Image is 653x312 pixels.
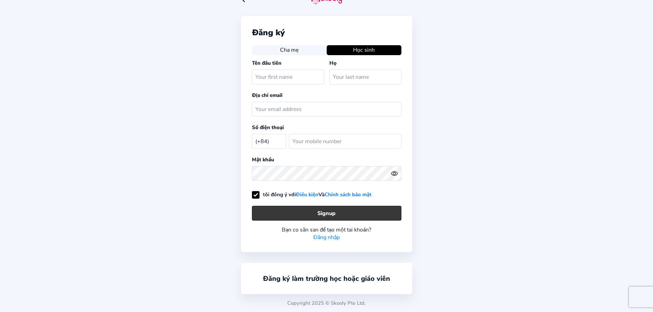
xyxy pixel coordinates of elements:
[252,206,401,221] button: Signup
[252,191,372,198] label: tôi đồng ý với Và
[252,156,274,163] label: Mật khẩu
[329,60,337,66] label: Họ
[325,191,372,198] a: Chính sách bảo mật
[252,60,281,66] label: Tên đầu tiên
[391,170,398,177] ion-icon: eye outline
[252,70,324,84] input: Your first name
[313,234,340,241] a: Đăng nhập
[252,102,401,116] input: Your email address
[252,27,401,38] div: Đăng ký
[329,70,401,84] input: Your last name
[263,274,390,283] a: Đăng ký làm trường học hoặc giáo viên
[252,124,284,131] label: Số điện thoại
[391,170,401,177] button: eye outlineeye off outline
[296,191,318,198] a: Điều kiện
[252,92,282,99] label: Địa chỉ email
[289,134,401,149] input: Your mobile number
[252,226,401,234] div: Bạn co săn san để tạo một tai khoản?
[252,45,327,55] button: Cha mẹ
[327,45,401,55] button: Học sinh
